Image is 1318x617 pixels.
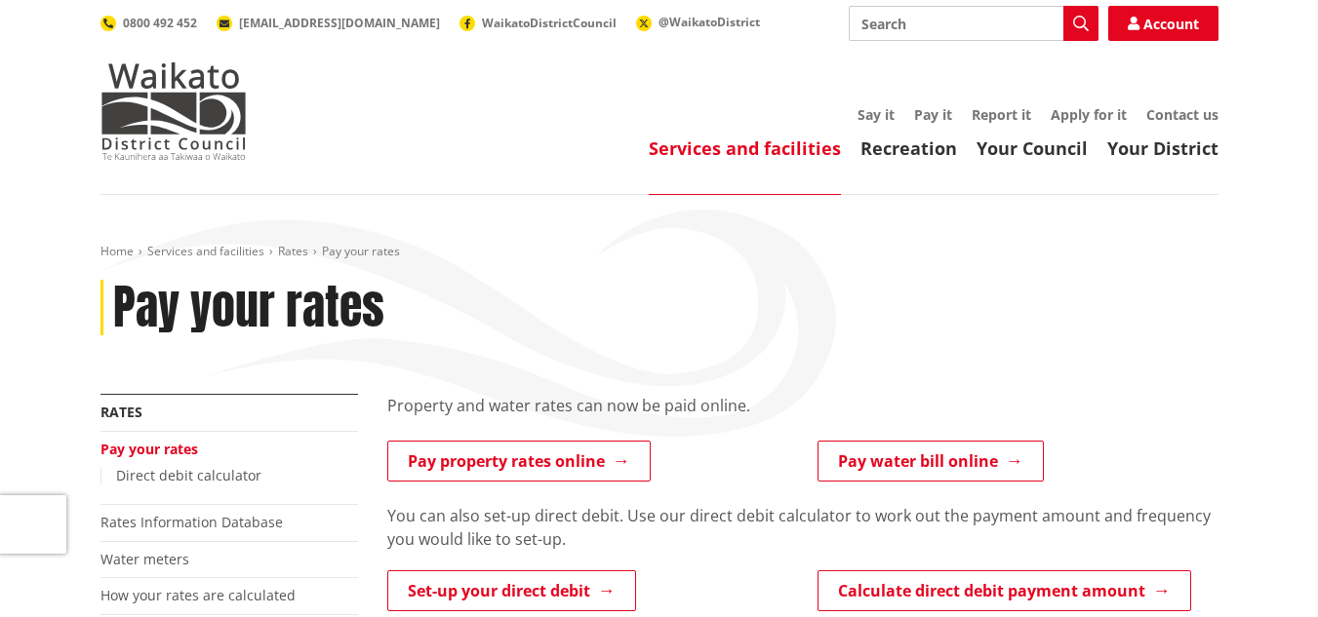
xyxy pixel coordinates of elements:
a: Services and facilities [147,243,264,259]
span: WaikatoDistrictCouncil [482,15,617,31]
a: Services and facilities [649,136,841,160]
img: Waikato District Council - Te Kaunihera aa Takiwaa o Waikato [100,62,247,160]
a: Say it [858,105,895,124]
a: Pay it [914,105,952,124]
a: Rates [278,243,308,259]
p: You can also set-up direct debit. Use our direct debit calculator to work out the payment amount ... [387,504,1218,551]
nav: breadcrumb [100,244,1218,260]
a: Recreation [860,136,957,160]
a: Home [100,243,134,259]
a: WaikatoDistrictCouncil [459,15,617,31]
span: Pay your rates [322,243,400,259]
a: Contact us [1146,105,1218,124]
a: Pay your rates [100,440,198,458]
div: Property and water rates can now be paid online. [387,394,1218,441]
a: Rates Information Database [100,513,283,531]
h1: Pay your rates [113,280,384,336]
a: Apply for it [1051,105,1127,124]
a: [EMAIL_ADDRESS][DOMAIN_NAME] [217,15,440,31]
span: @WaikatoDistrict [659,14,760,30]
input: Search input [849,6,1098,41]
span: 0800 492 452 [123,15,197,31]
a: Report it [972,105,1031,124]
a: Direct debit calculator [116,466,261,484]
a: Account [1108,6,1218,41]
a: 0800 492 452 [100,15,197,31]
span: [EMAIL_ADDRESS][DOMAIN_NAME] [239,15,440,31]
a: Water meters [100,550,189,568]
a: Pay property rates online [387,441,651,482]
a: Calculate direct debit payment amount [818,570,1191,611]
a: Your Council [977,136,1088,160]
a: Your District [1107,136,1218,160]
a: Rates [100,403,142,421]
a: @WaikatoDistrict [636,14,760,30]
a: Set-up your direct debit [387,570,636,611]
a: How your rates are calculated [100,586,296,604]
a: Pay water bill online [818,441,1044,482]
